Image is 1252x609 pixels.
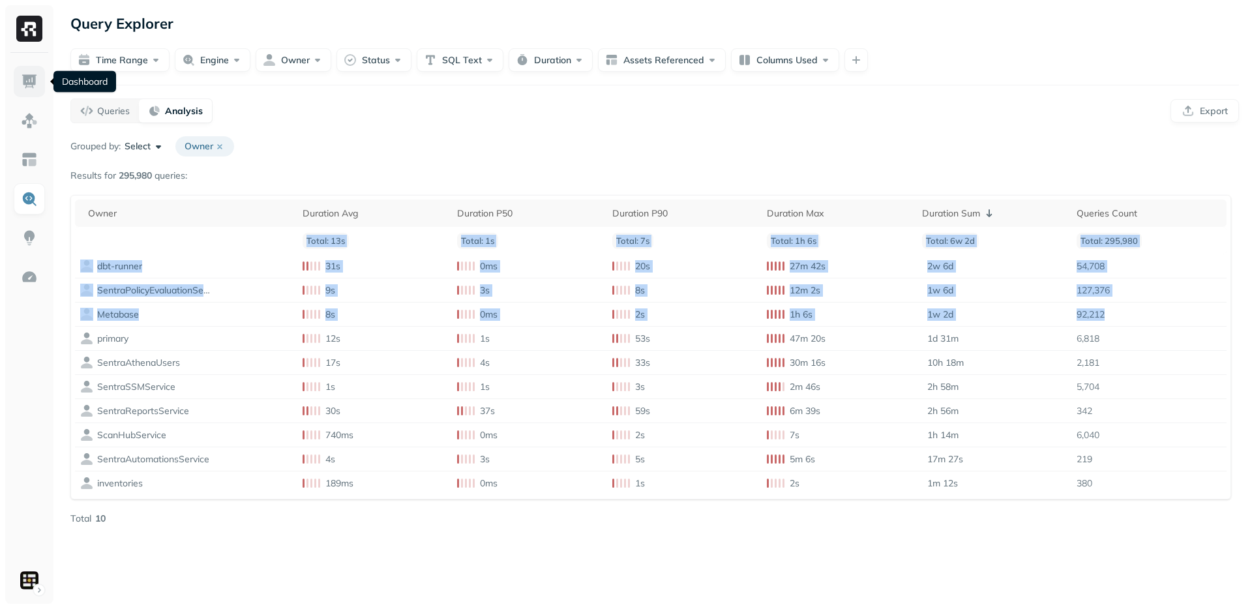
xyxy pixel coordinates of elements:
p: 0ms [480,429,498,441]
img: owner [80,453,93,466]
p: Queries [97,105,130,117]
p: 31s [325,260,340,273]
p: 8s [635,284,645,297]
img: Assets [21,112,38,129]
p: Total [70,512,91,525]
img: owner [80,477,93,490]
td: 219 [1071,447,1227,471]
p: 8s [325,308,335,321]
p: 10h 18m [927,357,964,369]
p: 17s [325,357,340,369]
p: 27m 42s [790,260,826,273]
p: 2h 58m [927,381,959,393]
p: 12m 2s [790,284,820,297]
p: primary [97,333,128,345]
p: 1h 6s [790,308,812,321]
img: Query Explorer [21,190,38,207]
p: 6m 39s [790,405,820,417]
p: 1w 2d [927,308,953,321]
p: 37s [480,405,495,417]
td: 2,181 [1071,351,1227,375]
div: Dashboard [53,71,116,93]
p: Grouped by: [70,140,121,153]
button: Time Range [70,48,170,72]
img: owner [80,332,93,345]
p: inventories [97,477,143,490]
img: owner [80,428,93,441]
p: 3s [480,453,490,466]
div: Queries Count [1077,207,1221,220]
p: ScanHubService [97,429,166,441]
td: 127,376 [1071,278,1227,303]
button: Assets Referenced [598,48,726,72]
td: 6,040 [1071,423,1227,447]
td: 380 [1071,471,1227,496]
img: Asset Explorer [21,151,38,168]
p: 7s [790,429,799,441]
td: 92,212 [1071,303,1227,327]
p: Query Explorer [70,12,173,35]
p: 59s [635,405,650,417]
img: Sentra [20,571,38,589]
p: 2w 6d [927,260,953,273]
span: 295,980 [119,170,152,181]
p: 2h 56m [927,405,959,417]
p: Total: 13s [303,233,349,249]
img: Optimization [21,269,38,286]
p: 5m 6s [790,453,815,466]
p: 1h 14m [927,429,959,441]
p: Total: 7s [612,233,653,249]
p: 10 [95,512,106,525]
p: 33s [635,357,650,369]
p: 1w 6d [927,284,953,297]
p: 0ms [480,260,498,273]
img: owner [80,380,93,393]
p: 0ms [480,308,498,321]
img: owner [80,260,93,273]
button: Engine [175,48,250,72]
img: owner [80,308,93,321]
p: dbt-runner [97,260,142,273]
p: 189ms [325,477,353,490]
p: Metabase [97,308,139,321]
p: 2s [790,477,799,490]
p: 3s [480,284,490,297]
img: owner [80,356,93,369]
p: 47m 20s [790,333,826,345]
p: 2s [635,308,645,321]
div: Duration Max [767,207,912,220]
p: SentraAutomationsService [97,453,209,466]
p: 1s [635,477,645,490]
td: 5,704 [1071,375,1227,399]
p: 3s [635,381,645,393]
p: SentraPolicyEvaluationService [97,284,211,297]
p: 2s [635,429,645,441]
div: Owner [88,207,292,220]
p: 17m 27s [927,453,963,466]
p: 1s [480,333,490,345]
p: 20s [635,260,650,273]
div: Duration P50 [457,207,602,220]
p: 1s [325,381,335,393]
img: Dashboard [21,73,38,90]
p: SentraAthenaUsers [97,357,180,369]
button: SQL Text [417,48,503,72]
p: 1s [480,381,490,393]
td: 342 [1071,399,1227,423]
p: 0ms [480,477,498,490]
p: 30s [325,405,340,417]
div: Duration P90 [612,207,757,220]
p: 4s [480,357,490,369]
p: 12s [325,333,340,345]
button: Export [1170,99,1239,123]
p: Total: 1h 6s [767,233,820,249]
p: 30m 16s [790,357,826,369]
td: 54,708 [1071,254,1227,278]
p: Total: 6w 2d [922,233,979,249]
p: 9s [325,284,335,297]
p: 1m 12s [927,477,958,490]
button: Owner [256,48,331,72]
img: owner [80,404,93,417]
div: Duration Sum [922,205,1067,221]
p: Owner [175,136,234,156]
